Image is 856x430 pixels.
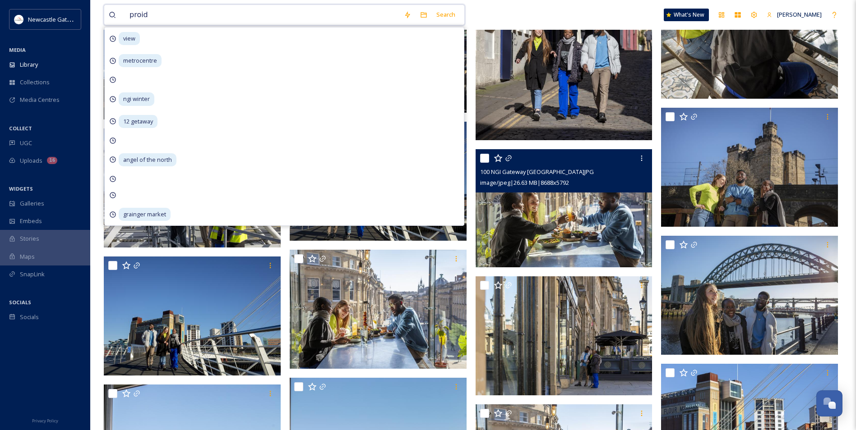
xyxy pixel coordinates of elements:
span: Galleries [20,199,44,208]
span: Library [20,60,38,69]
span: Privacy Policy [32,418,58,424]
div: Search [432,6,460,23]
img: 092 NGI Gateway Newcastle.JPG [290,250,468,369]
span: Newcastle Gateshead Initiative [28,15,111,23]
span: WIDGETS [9,185,33,192]
img: 146 NGI Gateway Newcastle.JPG [476,276,654,395]
span: 12 getaway [119,115,157,128]
span: COLLECT [9,125,32,132]
span: 100 NGI Gateway [GEOGRAPHIC_DATA]JPG [480,168,594,176]
span: [PERSON_NAME] [777,10,822,18]
span: Stories [20,234,39,243]
div: 16 [47,157,57,164]
span: metrocentre [119,54,162,67]
img: 110 NGI Gateway Newcastle.JPG [661,108,840,227]
span: Maps [20,252,35,261]
span: UGC [20,139,32,147]
span: Media Centres [20,96,60,104]
span: grainger market [119,208,171,221]
a: What's New [664,9,709,21]
span: image/jpeg | 26.63 MB | 8688 x 5792 [480,178,569,187]
span: Collections [20,78,50,87]
input: Search your library [125,5,399,25]
img: DqD9wEUd_400x400.jpg [14,15,23,24]
a: [PERSON_NAME] [762,6,826,23]
span: Socials [20,313,39,321]
span: SnapLink [20,270,45,279]
span: ngi winter [119,92,154,105]
button: Open Chat [816,390,842,416]
span: Uploads [20,156,42,165]
a: Privacy Policy [32,415,58,425]
img: 111 NGI Gateway Newcastle.JPG [104,0,282,119]
span: SOCIALS [9,299,31,306]
span: angel of the north [119,153,176,166]
img: 122 NGI Gateway Newcastle.JPG [661,236,840,355]
img: 100 NGI Gateway Newcastle.JPG [476,149,652,267]
span: MEDIA [9,46,26,53]
span: Embeds [20,217,42,225]
img: 130 NGI Gateway Newcastle.JPG [104,128,282,247]
img: 125 NGI Gateway Newcastle.JPG [104,256,282,375]
span: view [119,32,140,45]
